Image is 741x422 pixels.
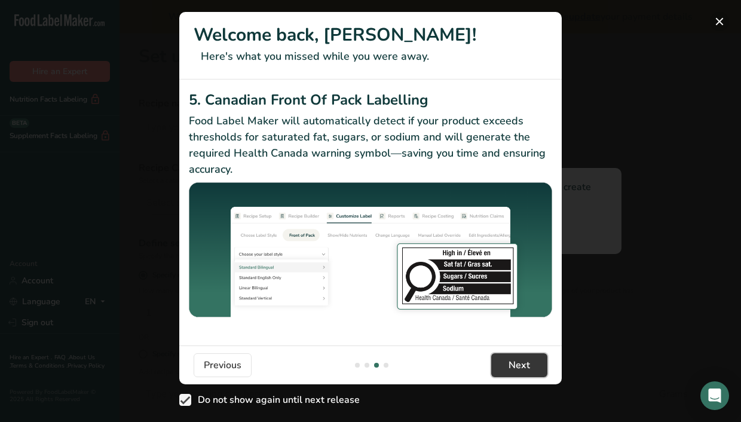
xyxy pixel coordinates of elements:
span: Previous [204,358,241,372]
button: Previous [194,353,252,377]
h2: 5. Canadian Front Of Pack Labelling [189,89,552,111]
div: Open Intercom Messenger [700,381,729,410]
h1: Welcome back, [PERSON_NAME]! [194,22,547,48]
span: Next [509,358,530,372]
p: Here's what you missed while you were away. [194,48,547,65]
img: Canadian Front Of Pack Labelling [189,182,552,319]
button: Next [491,353,547,377]
p: Food Label Maker will automatically detect if your product exceeds thresholds for saturated fat, ... [189,113,552,178]
span: Do not show again until next release [191,394,360,406]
